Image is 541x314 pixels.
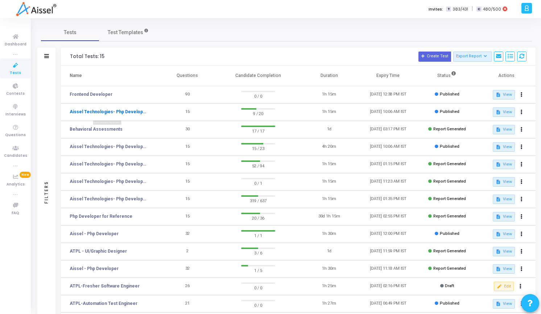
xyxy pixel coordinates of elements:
a: Aissel Technologies- Php Developer- [70,109,146,115]
td: [DATE] 03:17 PM IST [359,121,418,138]
td: 15 [158,138,217,156]
span: 319 / 637 [241,197,275,204]
span: 1 / 1 [241,232,275,239]
mat-icon: description [496,144,501,150]
span: 383/431 [453,6,468,12]
img: logo [16,2,56,16]
span: Published [440,109,459,114]
th: Questions [158,66,217,86]
td: 15 [158,156,217,173]
span: Report Generated [433,266,466,271]
span: Report Generated [433,127,466,131]
span: Tests [64,29,77,36]
button: View [493,247,515,256]
td: 1h 25m [300,278,359,295]
span: Published [440,144,459,149]
span: Tests [10,70,21,76]
a: Aissel - Php Developer [70,265,119,272]
td: [DATE] 02:16 PM IST [359,278,418,295]
span: Published [440,92,459,97]
th: Name [61,66,158,86]
td: 1h 15m [300,191,359,208]
div: Filters [43,152,50,232]
button: View [493,142,515,152]
td: 15 [158,173,217,191]
button: Create Test [418,52,451,62]
td: 1h 15m [300,86,359,103]
span: 20 / 36 [241,214,275,221]
button: View [493,177,515,187]
th: Candidate Completion [217,66,300,86]
td: [DATE] 11:18 AM IST [359,260,418,278]
span: 9 / 20 [241,110,275,117]
th: Duration [300,66,359,86]
td: 1d [300,121,359,138]
span: 0 / 1 [241,179,275,187]
mat-icon: description [496,301,501,306]
td: [DATE] 10:06 AM IST [359,138,418,156]
mat-icon: description [496,249,501,254]
span: 480/500 [483,6,501,12]
td: 32 [158,225,217,243]
th: Expiry Time [359,66,418,86]
span: Report Generated [433,214,466,219]
td: [DATE] 10:06 AM IST [359,103,418,121]
span: Published [440,231,459,236]
span: 52 / 94 [241,162,275,169]
span: C [476,7,481,12]
span: T [446,7,451,12]
span: | [472,5,473,13]
td: 1h 15m [300,173,359,191]
span: Report Generated [433,196,466,201]
span: New [20,172,31,178]
a: Php Developer for Reference [70,213,132,220]
button: View [493,195,515,204]
td: 21 [158,295,217,313]
td: 15 [158,103,217,121]
td: 30 [158,121,217,138]
td: [DATE] 02:55 PM IST [359,208,418,225]
td: 2 [158,243,217,260]
span: Dashboard [5,41,26,48]
span: Candidates [4,153,27,159]
button: View [493,212,515,221]
td: 26 [158,278,217,295]
a: Aissel Technologies- Php Developer- [70,161,146,167]
span: Report Generated [433,249,466,253]
td: 4h 20m [300,138,359,156]
span: 0 / 0 [241,284,275,291]
td: [DATE] 12:38 PM IST [359,86,418,103]
span: Report Generated [433,179,466,184]
mat-icon: description [496,266,501,272]
span: 0 / 0 [241,92,275,99]
mat-icon: edit [497,284,502,289]
a: Frontend Developer [70,91,112,98]
a: Aissel Technologies- Php Developer- [70,196,146,202]
button: View [493,229,515,239]
span: Interviews [5,111,26,118]
td: [DATE] 01:35 PM IST [359,191,418,208]
td: [DATE] 11:59 PM IST [359,243,418,260]
td: 90 [158,86,217,103]
td: 1h 15m [300,156,359,173]
span: Published [440,301,459,306]
td: 1h 30m [300,260,359,278]
a: Aissel Technologies- Php Developer- [70,143,146,150]
mat-icon: description [496,232,501,237]
mat-icon: description [496,92,501,97]
td: 1d [300,243,359,260]
span: Analytics [7,182,25,188]
div: Aissel Technologies- Php Developer- [75,121,140,130]
a: ATPL - UI/Graphic Designer [70,248,127,254]
td: 1h 30m [300,225,359,243]
span: Draft [445,284,454,288]
mat-icon: description [496,197,501,202]
td: [DATE] 01:15 PM IST [359,156,418,173]
button: View [493,264,515,274]
span: 15 / 23 [241,144,275,152]
button: Export Report [453,52,492,62]
mat-icon: description [496,179,501,184]
span: 17 / 17 [241,127,275,134]
td: 30d 1h 15m [300,208,359,225]
button: Edit [494,282,514,291]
